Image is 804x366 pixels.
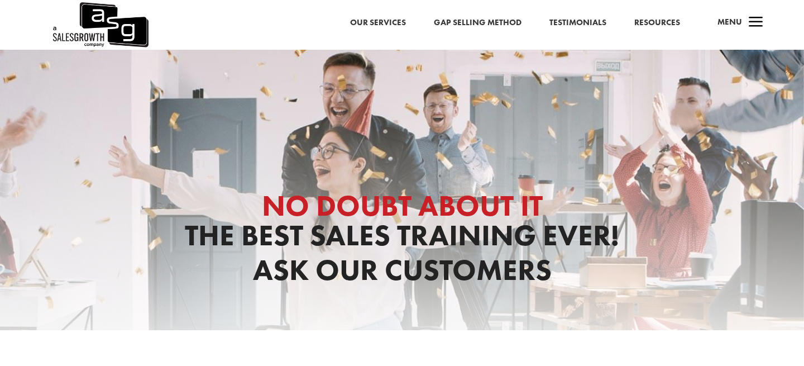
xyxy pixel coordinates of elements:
[745,12,767,34] span: a
[717,16,742,27] span: Menu
[73,191,731,256] h1: The Best Sales Training Ever!
[350,16,406,30] a: Our Services
[73,255,731,291] h1: Ask Our Customers
[262,187,543,225] span: No Doubt About It
[549,16,606,30] a: Testimonials
[434,16,521,30] a: Gap Selling Method
[634,16,680,30] a: Resources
